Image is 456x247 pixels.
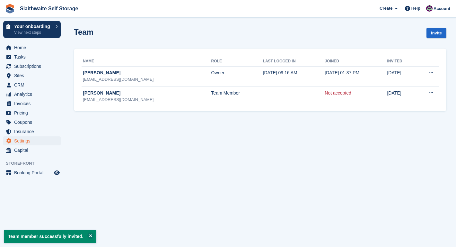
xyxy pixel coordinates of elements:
[3,136,61,145] a: menu
[14,24,52,29] p: Your onboarding
[4,230,96,243] p: Team member successfully invited.
[426,28,446,38] a: Invite
[3,99,61,108] a: menu
[426,5,433,12] img: Sean Cashman
[3,71,61,80] a: menu
[14,146,53,155] span: Capital
[387,56,414,67] th: Invited
[3,52,61,61] a: menu
[3,108,61,117] a: menu
[3,43,61,52] a: menu
[3,62,61,71] a: menu
[325,56,387,67] th: Joined
[14,118,53,127] span: Coupons
[3,21,61,38] a: Your onboarding View next steps
[3,168,61,177] a: menu
[14,108,53,117] span: Pricing
[14,52,53,61] span: Tasks
[14,127,53,136] span: Insurance
[14,43,53,52] span: Home
[411,5,420,12] span: Help
[83,69,211,76] div: [PERSON_NAME]
[14,71,53,80] span: Sites
[325,90,351,96] a: Not accepted
[263,56,325,67] th: Last logged in
[3,90,61,99] a: menu
[83,90,211,96] div: [PERSON_NAME]
[211,56,263,67] th: Role
[3,118,61,127] a: menu
[3,146,61,155] a: menu
[5,4,15,14] img: stora-icon-8386f47178a22dfd0bd8f6a31ec36ba5ce8667c1dd55bd0f319d3a0aa187defe.svg
[434,5,450,12] span: Account
[14,99,53,108] span: Invoices
[3,80,61,89] a: menu
[53,169,61,177] a: Preview store
[14,30,52,35] p: View next steps
[83,76,211,83] div: [EMAIL_ADDRESS][DOMAIN_NAME]
[211,86,263,106] td: Team Member
[14,136,53,145] span: Settings
[14,62,53,71] span: Subscriptions
[380,5,392,12] span: Create
[387,86,414,106] td: [DATE]
[14,90,53,99] span: Analytics
[14,80,53,89] span: CRM
[211,66,263,86] td: Owner
[3,127,61,136] a: menu
[325,66,387,86] td: [DATE] 01:37 PM
[74,28,93,36] h1: Team
[14,168,53,177] span: Booking Portal
[6,160,64,167] span: Storefront
[387,66,414,86] td: [DATE]
[82,56,211,67] th: Name
[263,66,325,86] td: [DATE] 09:16 AM
[17,3,81,14] a: Slaithwaite Self Storage
[83,96,211,103] div: [EMAIL_ADDRESS][DOMAIN_NAME]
